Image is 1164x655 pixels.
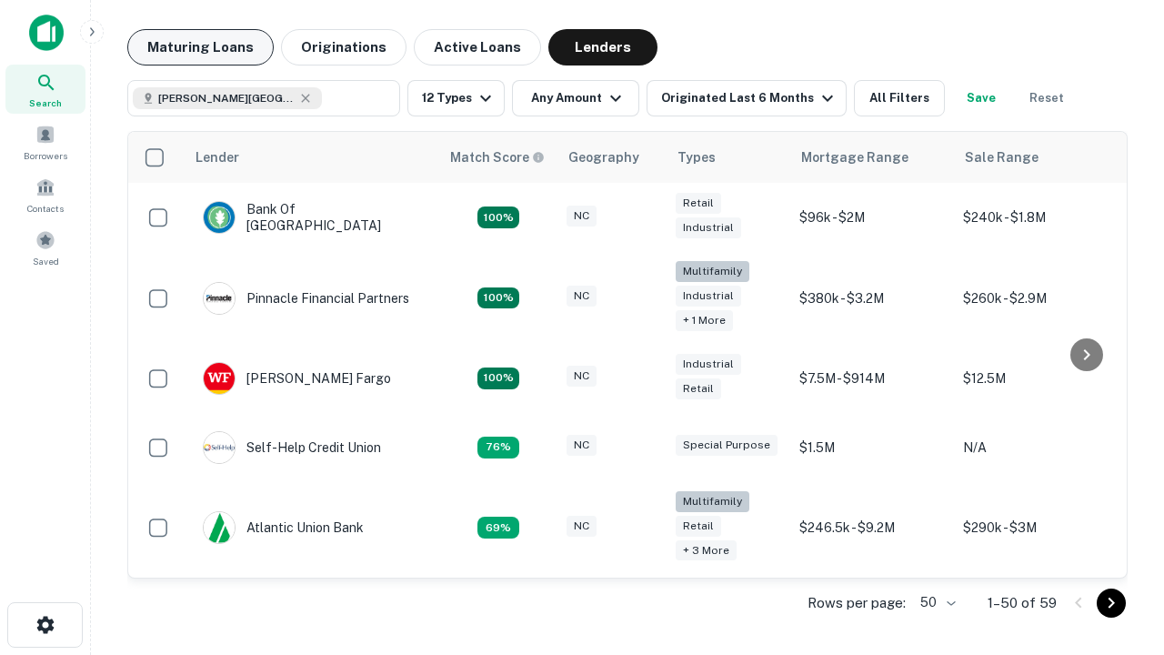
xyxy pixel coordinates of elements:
div: NC [567,286,597,307]
p: Rows per page: [808,592,906,614]
div: Multifamily [676,491,749,512]
div: Multifamily [676,261,749,282]
div: Special Purpose [676,435,778,456]
div: [PERSON_NAME] Fargo [203,362,391,395]
a: Contacts [5,170,85,219]
div: 50 [913,589,958,616]
th: Mortgage Range [790,132,954,183]
button: Lenders [548,29,657,65]
a: Borrowers [5,117,85,166]
td: $290k - $3M [954,482,1118,574]
td: $1.5M [790,413,954,482]
button: All Filters [854,80,945,116]
button: Save your search to get updates of matches that match your search criteria. [952,80,1010,116]
div: Retail [676,193,721,214]
th: Sale Range [954,132,1118,183]
iframe: Chat Widget [1073,451,1164,539]
td: $7.5M - $914M [790,344,954,413]
div: Capitalize uses an advanced AI algorithm to match your search with the best lender. The match sco... [450,147,545,167]
div: Self-help Credit Union [203,431,381,464]
div: Matching Properties: 15, hasApolloMatch: undefined [477,368,519,389]
div: + 1 more [676,310,733,331]
td: $260k - $2.9M [954,252,1118,344]
button: Active Loans [414,29,541,65]
div: Lender [196,146,239,168]
h6: Match Score [450,147,541,167]
td: $246.5k - $9.2M [790,482,954,574]
td: $12.5M [954,344,1118,413]
div: Industrial [676,217,741,238]
div: Types [677,146,716,168]
td: $240k - $1.8M [954,183,1118,252]
div: Matching Properties: 10, hasApolloMatch: undefined [477,517,519,539]
p: 1–50 of 59 [988,592,1057,614]
button: Maturing Loans [127,29,274,65]
th: Lender [185,132,439,183]
span: Saved [33,254,59,268]
div: Geography [568,146,639,168]
img: picture [204,363,235,394]
span: [PERSON_NAME][GEOGRAPHIC_DATA], [GEOGRAPHIC_DATA] [158,90,295,106]
button: Originations [281,29,406,65]
button: 12 Types [407,80,505,116]
span: Search [29,96,62,110]
div: Originated Last 6 Months [661,87,838,109]
a: Saved [5,223,85,272]
td: $380k - $3.2M [790,252,954,344]
div: NC [567,206,597,227]
img: capitalize-icon.png [29,15,64,51]
div: Matching Properties: 26, hasApolloMatch: undefined [477,287,519,309]
button: Go to next page [1097,589,1126,618]
div: Retail [676,516,721,537]
th: Types [667,132,790,183]
div: Mortgage Range [801,146,908,168]
img: picture [204,202,235,233]
div: + 3 more [676,540,737,561]
div: Industrial [676,286,741,307]
div: Bank Of [GEOGRAPHIC_DATA] [203,201,421,234]
div: Atlantic Union Bank [203,511,364,544]
div: Sale Range [965,146,1039,168]
td: N/A [954,413,1118,482]
div: NC [567,366,597,387]
img: picture [204,283,235,314]
div: Matching Properties: 11, hasApolloMatch: undefined [477,437,519,458]
div: NC [567,435,597,456]
a: Search [5,65,85,114]
button: Reset [1018,80,1076,116]
th: Geography [557,132,667,183]
td: $96k - $2M [790,183,954,252]
div: Industrial [676,354,741,375]
img: picture [204,512,235,543]
div: Retail [676,378,721,399]
span: Borrowers [24,148,67,163]
img: picture [204,432,235,463]
div: NC [567,516,597,537]
div: Matching Properties: 15, hasApolloMatch: undefined [477,207,519,228]
button: Any Amount [512,80,639,116]
button: Originated Last 6 Months [647,80,847,116]
th: Capitalize uses an advanced AI algorithm to match your search with the best lender. The match sco... [439,132,557,183]
div: Pinnacle Financial Partners [203,282,409,315]
span: Contacts [27,201,64,216]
